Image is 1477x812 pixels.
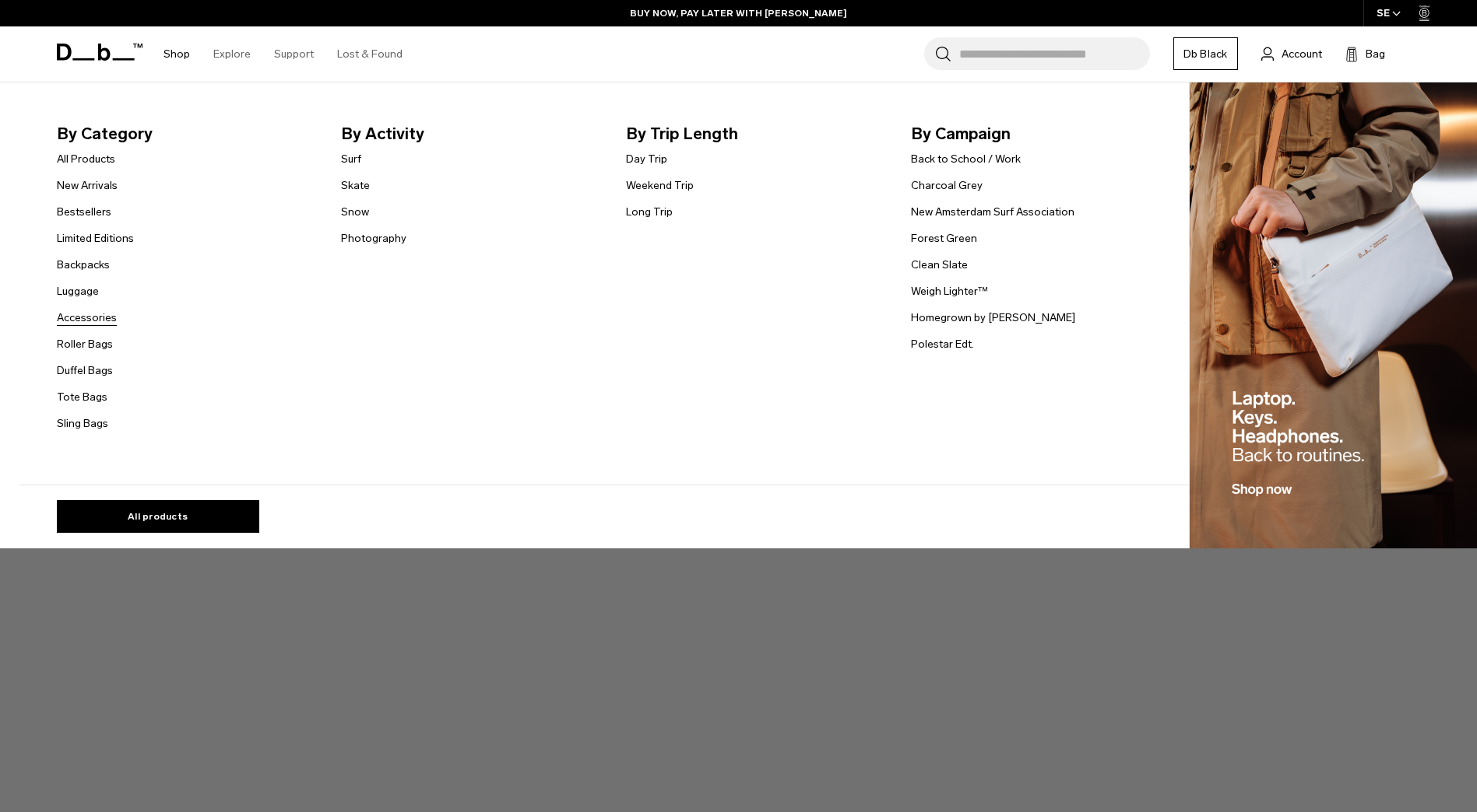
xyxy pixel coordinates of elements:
a: Bestsellers [57,204,111,220]
a: BUY NOW, PAY LATER WITH [PERSON_NAME] [630,6,847,20]
a: Long Trip [626,204,673,220]
a: Homegrown by [PERSON_NAME] [911,310,1075,326]
a: Back to School / Work [911,151,1021,167]
a: Sling Bags [57,415,108,432]
a: Limited Editions [57,230,134,247]
a: Luggage [57,283,99,299]
a: Charcoal Grey [911,177,983,194]
a: Roller Bags [57,336,113,352]
a: Forest Green [911,230,977,247]
button: Bag [1345,44,1385,63]
span: By Category [57,121,317,146]
a: Tote Bags [57,389,107,405]
a: Lost & Found [337,26,403,82]
a: Account [1261,44,1322,63]
a: Clean Slate [911,257,968,273]
a: Surf [341,151,361,167]
a: Polestar Edt. [911,336,974,352]
nav: Main Navigation [152,26,414,82]
a: Backpacks [57,257,110,273]
a: Accessories [57,310,117,326]
span: Account [1282,46,1322,62]
a: Skate [341,177,370,194]
a: New Arrivals [57,177,118,194]
a: All products [57,500,259,533]
span: Bag [1366,46,1385,62]
a: Snow [341,204,369,220]
a: Photography [341,230,406,247]
a: Shop [164,26,190,82]
a: Day Trip [626,151,667,167]
span: By Campaign [911,121,1171,146]
a: Explore [213,26,251,82]
a: Weekend Trip [626,177,694,194]
a: All Products [57,151,115,167]
span: By Activity [341,121,601,146]
a: New Amsterdam Surf Association [911,204,1074,220]
a: Weigh Lighter™ [911,283,988,299]
img: Db [1190,82,1477,549]
a: Support [274,26,314,82]
span: By Trip Length [626,121,886,146]
a: Duffel Bags [57,362,113,379]
a: Db Black [1173,37,1238,70]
